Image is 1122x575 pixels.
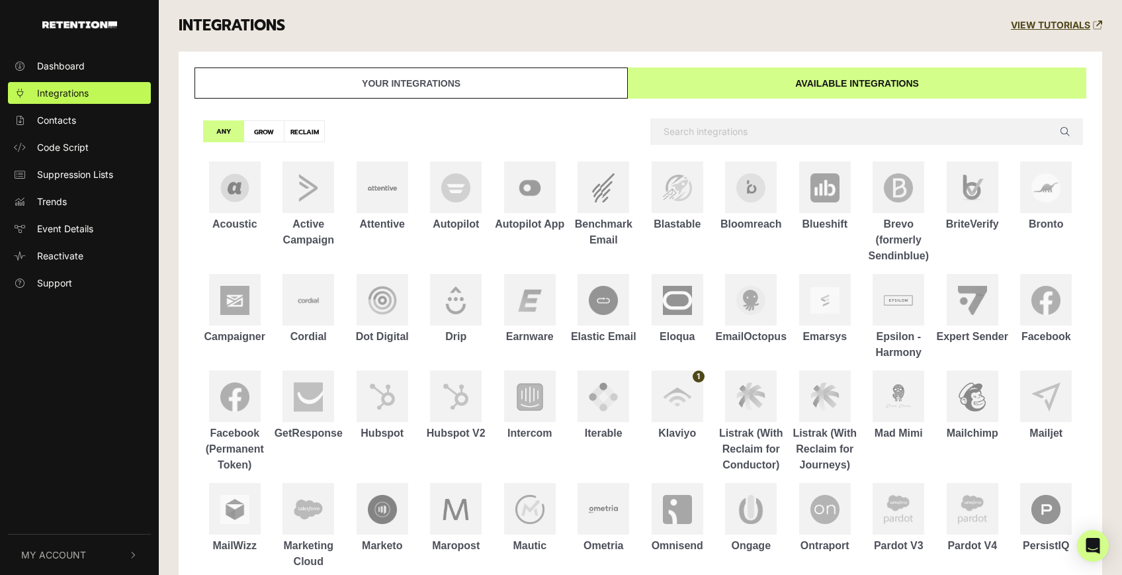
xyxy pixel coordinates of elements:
div: Elastic Email [567,329,641,345]
img: Earnware [515,286,544,315]
a: Attentive Attentive [345,161,419,232]
a: Maropost Maropost [419,483,494,554]
a: Suppression Lists [8,163,151,185]
img: Epsilon - Harmony [884,295,913,306]
img: Marketo [368,495,397,524]
label: RECLAIM [284,120,325,142]
a: Brevo (formerly Sendinblue) Brevo (formerly Sendinblue) [862,161,936,264]
a: Klaviyo Klaviyo [640,371,714,441]
img: Benchmark Email [589,173,618,202]
span: Event Details [37,222,93,236]
a: BriteVerify BriteVerify [935,161,1010,232]
div: Hubspot V2 [419,425,494,441]
a: Hubspot V2 Hubspot V2 [419,371,494,441]
img: Klaviyo [663,382,692,412]
a: Campaigner Campaigner [198,274,272,345]
a: Reactivate [8,245,151,267]
div: Dot Digital [345,329,419,345]
a: Mailchimp Mailchimp [935,371,1010,441]
a: Intercom Intercom [493,371,567,441]
div: Listrak (With Reclaim for Conductor) [714,425,789,473]
div: Brevo (formerly Sendinblue) [862,216,936,264]
img: Ometria [589,502,618,517]
a: Mad Mimi Mad Mimi [862,371,936,441]
div: Omnisend [640,538,714,554]
a: Drip Drip [419,274,494,345]
div: Earnware [493,329,567,345]
span: Code Script [37,140,89,154]
img: Autopilot [441,173,470,202]
div: Bloomreach [714,216,789,232]
h3: INTEGRATIONS [179,17,285,35]
div: Expert Sender [935,329,1010,345]
a: Facebook (Permanent Token) Facebook (Permanent Token) [198,371,272,473]
img: Active Campaign [294,173,323,202]
img: Facebook (Permanent Token) [220,382,249,412]
img: Facebook [1031,286,1060,315]
div: Intercom [493,425,567,441]
div: BriteVerify [935,216,1010,232]
div: Pardot V4 [935,538,1010,554]
img: Blueshift [810,173,840,202]
a: Integrations [8,82,151,104]
a: Blastable Blastable [640,161,714,232]
img: Campaigner [220,286,249,315]
div: Mad Mimi [862,425,936,441]
a: Your integrations [194,67,628,99]
a: Acoustic Acoustic [198,161,272,232]
img: Mailchimp [958,382,987,412]
img: Omnisend [663,495,692,524]
a: Listrak (With Reclaim for Conductor) Listrak (With Reclaim for Conductor) [714,371,789,473]
img: Cordial [294,286,323,315]
img: Acoustic [220,173,249,202]
img: Retention.com [42,21,117,28]
div: EmailOctopus [714,329,789,345]
img: Pardot V3 [884,495,913,524]
img: Expert Sender [958,286,987,315]
div: Mailchimp [935,425,1010,441]
div: Hubspot [345,425,419,441]
div: Marketing Cloud [272,538,346,570]
div: Cordial [272,329,346,345]
div: Autopilot [419,216,494,232]
div: Maropost [419,538,494,554]
a: Emarsys Emarsys [788,274,862,345]
a: Cordial Cordial [272,274,346,345]
a: Active Campaign Active Campaign [272,161,346,248]
a: GetResponse GetResponse [272,371,346,441]
a: Expert Sender Expert Sender [935,274,1010,345]
a: Available integrations [628,67,1086,99]
img: Mad Mimi [884,382,913,412]
a: Iterable Iterable [567,371,641,441]
a: EmailOctopus EmailOctopus [714,274,789,345]
div: Marketo [345,538,419,554]
img: Intercom [515,382,544,412]
div: Iterable [567,425,641,441]
img: Dot Digital [368,286,397,315]
a: Epsilon - Harmony Epsilon - Harmony [862,274,936,361]
label: ANY [203,120,244,142]
div: Autopilot App [493,216,567,232]
a: Ongage Ongage [714,483,789,554]
a: Bronto Bronto [1010,161,1084,232]
span: Trends [37,195,67,208]
a: Hubspot Hubspot [345,371,419,441]
a: MailWizz MailWizz [198,483,272,554]
span: Contacts [37,113,76,127]
a: Dot Digital Dot Digital [345,274,419,345]
div: GetResponse [272,425,346,441]
img: Blastable [663,175,692,201]
a: Contacts [8,109,151,131]
img: Drip [441,286,470,315]
img: Listrak (With Reclaim for Conductor) [736,382,765,411]
div: Drip [419,329,494,345]
img: Mautic [515,495,544,524]
div: Acoustic [198,216,272,232]
a: Omnisend Omnisend [640,483,714,554]
a: Marketo Marketo [345,483,419,554]
div: Ometria [567,538,641,554]
a: Blueshift Blueshift [788,161,862,232]
span: Suppression Lists [37,167,113,181]
img: PersistIQ [1031,495,1060,524]
div: Campaigner [198,329,272,345]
